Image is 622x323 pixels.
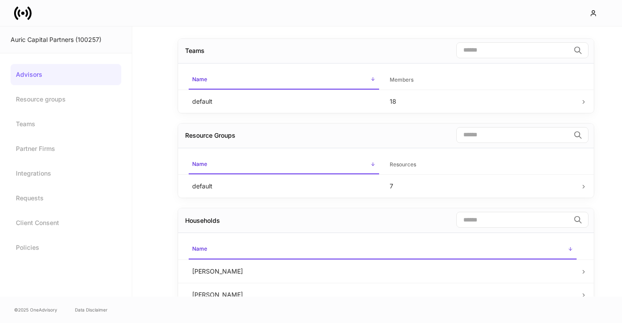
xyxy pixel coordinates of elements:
[11,163,121,184] a: Integrations
[390,160,416,169] h6: Resources
[189,71,379,90] span: Name
[11,237,121,258] a: Policies
[383,90,580,113] td: 18
[11,89,121,110] a: Resource groups
[185,283,580,306] td: [PERSON_NAME]
[11,64,121,85] a: Advisors
[75,306,108,313] a: Data Disclaimer
[192,75,207,83] h6: Name
[386,71,577,89] span: Members
[11,212,121,233] a: Client Consent
[390,75,413,84] h6: Members
[185,175,383,198] td: default
[11,138,121,159] a: Partner Firms
[185,90,383,113] td: default
[189,155,379,174] span: Name
[11,113,121,135] a: Teams
[185,259,580,283] td: [PERSON_NAME]
[189,240,577,259] span: Name
[386,156,577,174] span: Resources
[192,244,207,253] h6: Name
[185,216,220,225] div: Households
[185,46,205,55] div: Teams
[192,160,207,168] h6: Name
[185,131,235,139] span: Advisors may inherit access to Resource Groups through Teams
[11,188,121,209] a: Requests
[383,175,580,198] td: 7
[11,35,121,44] div: Auric Capital Partners (100257)
[14,306,57,313] span: © 2025 OneAdvisory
